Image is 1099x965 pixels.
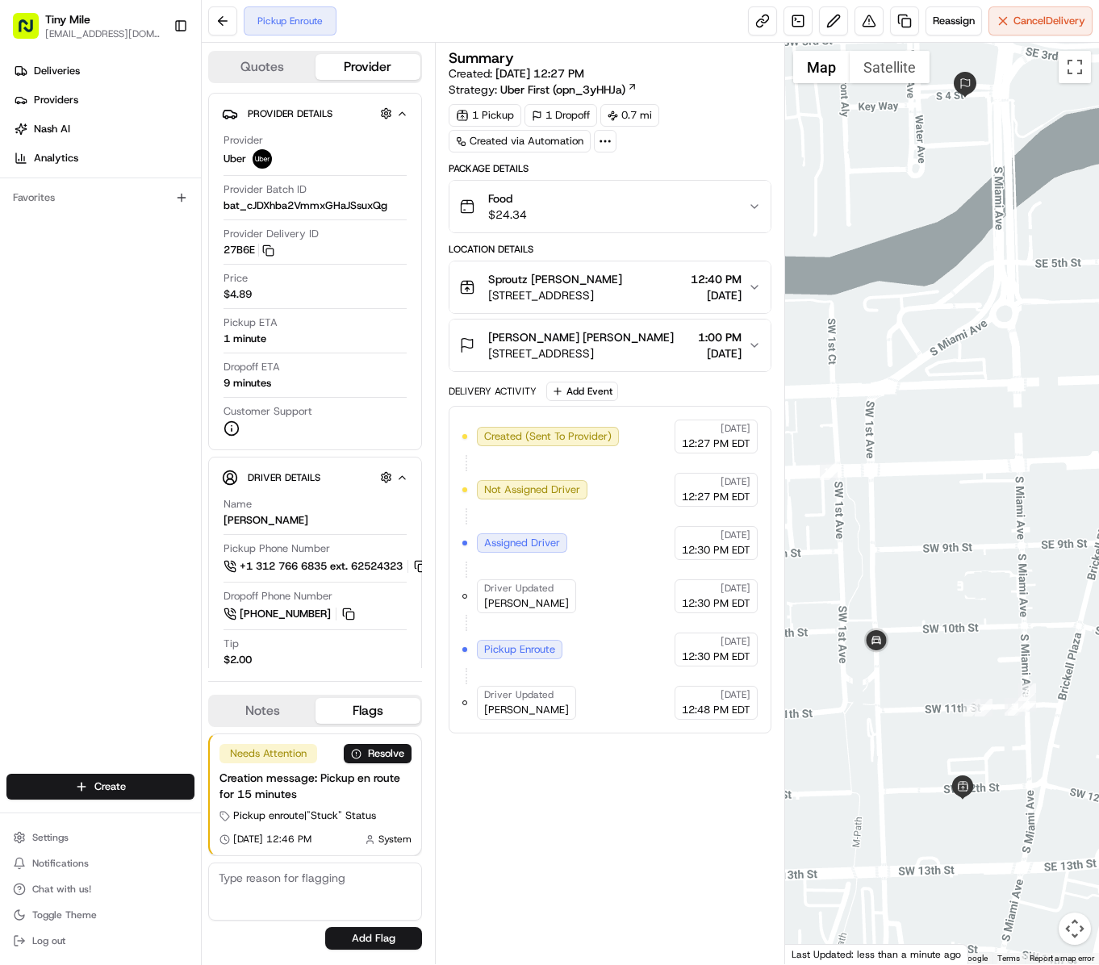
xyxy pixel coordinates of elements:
span: 12:30 PM EDT [682,650,750,664]
a: Terms (opens in new tab) [997,954,1020,963]
span: Food [488,190,527,207]
span: [STREET_ADDRESS] [488,345,674,361]
a: Nash AI [6,116,201,142]
span: [DATE] 12:27 PM [495,66,584,81]
input: Clear [42,106,266,123]
span: Not Assigned Driver [484,482,580,497]
div: Package Details [449,162,771,175]
span: Dropoff Phone Number [224,589,332,604]
span: Name [224,497,252,512]
div: 6 [1018,683,1036,701]
button: Add Event [546,382,618,401]
span: Uber First (opn_3yHHJa) [500,81,625,98]
span: 1:00 PM [698,329,742,345]
span: Sproutz [PERSON_NAME] [488,271,622,287]
button: Toggle fullscreen view [1059,51,1091,83]
span: [PERSON_NAME] [PERSON_NAME] [488,329,674,345]
span: [DATE] [721,582,750,595]
span: [STREET_ADDRESS] [488,287,622,303]
span: Knowledge Base [32,236,123,252]
span: Pickup ETA [224,315,278,330]
span: Pickup Phone Number [224,541,330,556]
span: Reassign [933,14,975,28]
span: Toggle Theme [32,909,97,921]
button: Provider [315,54,421,80]
button: Food$24.34 [449,181,771,232]
div: 4 [1018,694,1036,712]
span: Driver Updated [484,688,554,701]
div: Last Updated: less than a minute ago [785,944,968,964]
button: 27B6E [224,243,274,257]
div: Strategy: [449,81,637,98]
button: [PERSON_NAME] [PERSON_NAME][STREET_ADDRESS]1:00 PM[DATE] [449,320,771,371]
div: Start new chat [55,156,265,172]
span: 12:30 PM EDT [682,596,750,611]
span: Uber [224,152,246,166]
button: [EMAIL_ADDRESS][DOMAIN_NAME] [45,27,161,40]
h3: Summary [449,51,514,65]
a: 💻API Documentation [130,229,265,258]
span: Nash AI [34,122,70,136]
span: [DATE] [721,635,750,648]
span: Driver Details [248,471,320,484]
div: We're available if you need us! [55,172,204,185]
a: Created via Automation [449,130,591,152]
button: Log out [6,929,194,952]
span: Create [94,779,126,794]
span: Deliveries [34,64,80,78]
span: Providers [34,93,78,107]
span: [PHONE_NUMBER] [240,607,331,621]
span: Provider [224,133,263,148]
div: 10 [820,462,838,480]
a: Providers [6,87,201,113]
a: Open this area in Google Maps (opens a new window) [789,943,842,964]
span: 12:27 PM EDT [682,437,750,451]
span: System [378,833,412,846]
span: Customer Support [224,404,312,419]
button: Flags [315,698,421,724]
span: [DATE] [721,688,750,701]
button: CancelDelivery [988,6,1093,36]
span: [DATE] 12:46 PM [233,833,311,846]
span: Settings [32,831,69,844]
span: 12:30 PM EDT [682,543,750,558]
div: 0.7 mi [600,104,659,127]
a: Powered byPylon [114,274,195,287]
span: [DATE] [721,475,750,488]
a: Analytics [6,145,201,171]
span: $24.34 [488,207,527,223]
span: Analytics [34,151,78,165]
span: Tip [224,637,239,651]
div: 💻 [136,237,149,250]
button: Add Flag [325,927,422,950]
button: Tiny Mile [45,11,90,27]
div: 1 Dropoff [524,104,597,127]
div: Needs Attention [219,744,317,763]
span: bat_cJDXhba2VmmxGHaJSsuxQg [224,198,387,213]
span: [PERSON_NAME] [484,596,569,611]
span: Created (Sent To Provider) [484,429,612,444]
span: Log out [32,934,65,947]
button: Start new chat [274,161,294,180]
span: 12:40 PM [691,271,742,287]
span: Price [224,271,248,286]
a: Report a map error [1030,954,1094,963]
button: Reassign [926,6,982,36]
button: Tiny Mile[EMAIL_ADDRESS][DOMAIN_NAME] [6,6,167,45]
button: Provider Details [222,100,408,127]
span: Assigned Driver [484,536,560,550]
span: Pickup Enroute [484,642,555,657]
a: [PHONE_NUMBER] [224,605,357,623]
span: Provider Details [248,107,332,120]
span: Created: [449,65,584,81]
button: Create [6,774,194,800]
button: Resolve [344,744,412,763]
span: API Documentation [153,236,259,252]
span: Chat with us! [32,883,91,896]
div: Location Details [449,243,771,256]
span: Pylon [161,275,195,287]
span: $4.89 [224,287,252,302]
button: Chat with us! [6,878,194,900]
